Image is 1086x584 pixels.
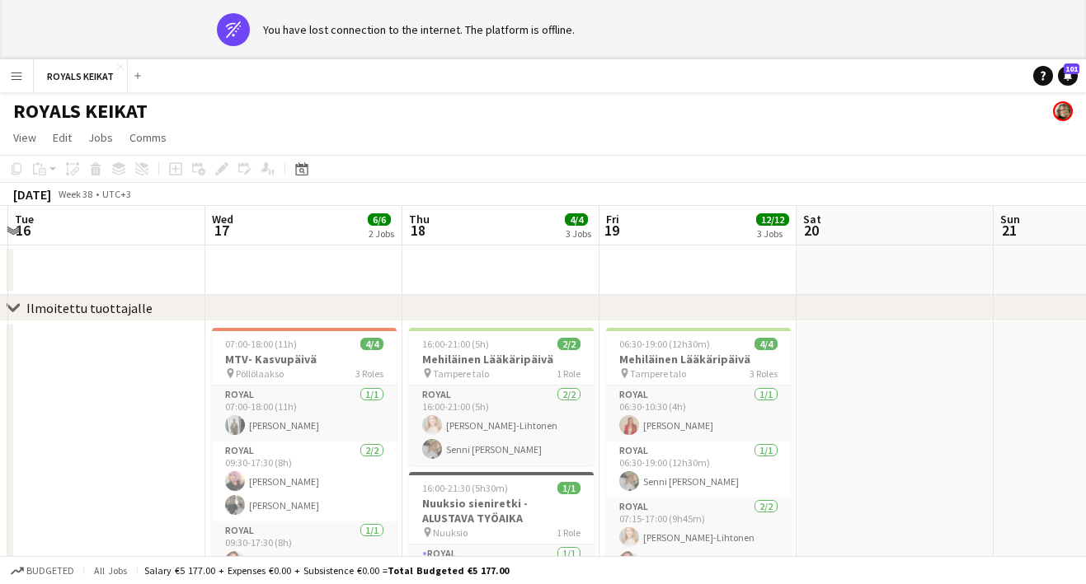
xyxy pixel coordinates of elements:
span: 12/12 [756,213,789,226]
span: Tampere talo [433,367,489,380]
span: 16 [12,221,34,240]
app-job-card: 06:30-19:00 (12h30m)4/4Mehiläinen Lääkäripäivä Tampere talo3 RolesRoyal1/106:30-10:30 (4h)[PERSON... [606,328,791,572]
span: 19 [604,221,619,240]
app-user-avatar: Pauliina Aalto [1053,101,1073,121]
span: Tue [15,212,34,227]
span: Jobs [88,130,113,145]
app-card-role: Royal2/216:00-21:00 (5h)[PERSON_NAME]-LihtonenSenni [PERSON_NAME] [409,385,594,465]
div: 2 Jobs [369,227,394,240]
h3: Mehiläinen Lääkäripäivä [606,352,791,367]
span: Budgeted [26,565,74,577]
span: 101 [1064,63,1079,74]
span: Edit [53,130,72,145]
div: [DATE] [13,186,51,203]
div: 3 Jobs [566,227,591,240]
span: Tampere talo [630,367,686,380]
span: 6/6 [368,213,391,226]
span: 3 Roles [355,367,383,380]
a: 101 [1058,66,1078,86]
app-card-role: Royal1/109:30-17:30 (8h)[PERSON_NAME] [212,521,397,577]
span: View [13,130,36,145]
span: Total Budgeted €5 177.00 [388,564,509,577]
button: ROYALS KEIKAT [34,60,128,92]
span: 21 [998,221,1020,240]
span: 2/2 [557,338,581,350]
a: Comms [123,127,173,148]
span: 4/4 [565,213,588,226]
span: Sat [803,212,821,227]
app-card-role: Royal2/207:15-17:00 (9h45m)[PERSON_NAME]-Lihtonen[PERSON_NAME] [606,498,791,577]
span: Week 38 [54,188,96,200]
span: 07:00-18:00 (11h) [225,338,297,350]
span: 1 Role [557,526,581,539]
a: Jobs [82,127,120,148]
span: 16:00-21:30 (5h30m) [422,482,508,494]
div: Salary €5 177.00 + Expenses €0.00 + Subsistence €0.00 = [144,564,509,577]
span: Pöllölaakso [236,367,284,380]
app-card-role: Royal1/107:00-18:00 (11h)[PERSON_NAME] [212,385,397,442]
div: UTC+3 [102,188,131,200]
a: View [7,127,43,148]
span: Comms [129,130,167,145]
h3: Nuuksio sieniretki - ALUSTAVA TYÖAIKA [409,496,594,526]
span: All jobs [91,564,130,577]
span: 4/4 [755,338,778,350]
h3: Mehiläinen Lääkäripäivä [409,352,594,367]
a: Edit [46,127,78,148]
app-job-card: 16:00-21:00 (5h)2/2Mehiläinen Lääkäripäivä Tampere talo1 RoleRoyal2/216:00-21:00 (5h)[PERSON_NAME... [409,328,594,465]
span: 1 Role [557,367,581,380]
app-card-role: Royal1/106:30-10:30 (4h)[PERSON_NAME] [606,385,791,442]
h1: ROYALS KEIKAT [13,99,148,124]
span: 18 [407,221,430,240]
span: 16:00-21:00 (5h) [422,338,489,350]
span: 1/1 [557,482,581,494]
app-card-role: Royal1/106:30-19:00 (12h30m)Senni [PERSON_NAME] [606,442,791,498]
span: Wed [212,212,233,227]
div: 3 Jobs [757,227,788,240]
span: 17 [209,221,233,240]
h3: MTV- Kasvupäivä [212,352,397,367]
span: 3 Roles [750,367,778,380]
app-card-role: Royal2/209:30-17:30 (8h)[PERSON_NAME][PERSON_NAME] [212,442,397,521]
span: 06:30-19:00 (12h30m) [619,338,710,350]
span: Thu [409,212,430,227]
span: 4/4 [360,338,383,350]
span: Nuuksio [433,526,468,539]
app-job-card: 07:00-18:00 (11h)4/4MTV- Kasvupäivä Pöllölaakso3 RolesRoyal1/107:00-18:00 (11h)[PERSON_NAME]Royal... [212,328,397,572]
div: You have lost connection to the internet. The platform is offline. [263,22,575,37]
span: Fri [606,212,619,227]
span: 20 [801,221,821,240]
button: Budgeted [8,562,77,580]
div: Ilmoitettu tuottajalle [26,300,153,316]
span: Sun [1000,212,1020,227]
